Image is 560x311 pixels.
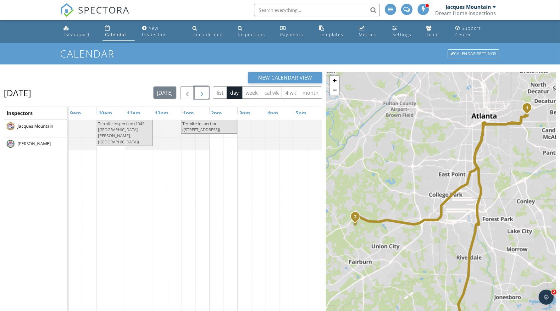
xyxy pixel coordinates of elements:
[235,23,273,41] a: Inspections
[526,106,528,110] i: 1
[355,216,359,220] div: 5124 Lower Elm St, Atlanta, GA 30349
[319,31,343,37] div: Templates
[435,10,496,16] div: Dream Home Inspections
[210,108,224,118] a: 2pm
[16,141,52,147] span: [PERSON_NAME]
[181,108,196,118] a: 1pm
[278,23,311,41] a: Payments
[266,108,280,118] a: 4pm
[60,3,74,17] img: The Best Home Inspection Software - Spectora
[7,110,33,117] span: Inspectors
[424,23,448,41] a: Team
[455,25,481,37] div: Support Center
[527,108,531,111] div: 1942 Delano Dr NE, Atlanta, GA 30317
[392,31,411,37] div: Settings
[153,108,170,118] a: 12pm
[447,49,500,59] a: Calendar Settings
[238,31,265,37] div: Inspections
[194,86,209,99] button: Next day
[238,108,252,118] a: 3pm
[98,121,144,145] span: Termite Inspection (1942 [GEOGRAPHIC_DATA][PERSON_NAME], [GEOGRAPHIC_DATA])
[4,86,31,99] h2: [DATE]
[103,23,134,41] a: Calendar
[356,23,385,41] a: Metrics
[280,31,303,37] div: Payments
[105,31,127,37] div: Calendar
[7,122,14,130] img: download.png
[192,31,223,37] div: Unconfirmed
[78,3,130,16] span: SPECTORA
[453,23,499,41] a: Support Center
[359,31,376,37] div: Metrics
[61,23,98,41] a: Dashboard
[446,4,491,10] div: Jacques Mountain
[261,86,282,99] button: cal wk
[294,108,308,118] a: 5pm
[248,72,322,83] button: New Calendar View
[182,121,220,132] span: Termite Inspection ([STREET_ADDRESS])
[552,290,557,295] span: 2
[97,108,114,118] a: 10am
[64,31,90,37] div: Dashboard
[330,85,339,95] a: Zoom out
[180,86,195,99] button: Previous day
[282,86,299,99] button: 4 wk
[140,23,185,41] a: New Inspection
[354,214,357,219] i: 2
[448,49,499,58] div: Calendar Settings
[153,86,176,99] button: [DATE]
[242,86,261,99] button: week
[142,25,167,37] div: New Inspection
[16,123,54,129] span: Jacques Mountain
[539,290,554,305] iframe: Intercom live chat
[426,31,439,37] div: Team
[190,23,230,41] a: Unconfirmed
[60,48,500,59] h1: Calendar
[7,140,14,148] img: img_0392.png
[227,86,242,99] button: day
[254,4,380,16] input: Search everything...
[390,23,419,41] a: Settings
[316,23,351,41] a: Templates
[299,86,322,99] button: month
[125,108,142,118] a: 11am
[330,76,339,85] a: Zoom in
[60,8,130,22] a: SPECTORA
[213,86,227,99] button: list
[69,108,83,118] a: 9am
